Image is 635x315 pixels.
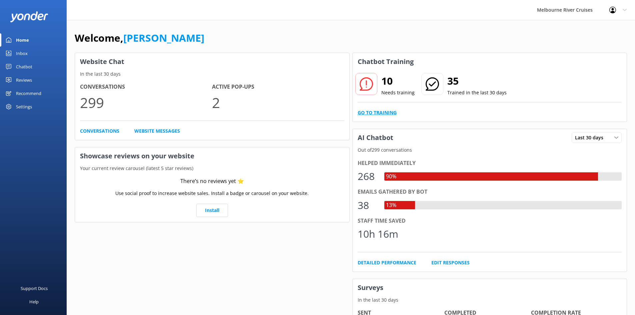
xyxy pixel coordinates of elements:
[353,146,627,154] p: Out of 299 conversations
[575,134,607,141] span: Last 30 days
[353,279,627,296] h3: Surveys
[381,73,415,89] h2: 10
[358,217,622,225] div: Staff time saved
[75,53,349,70] h3: Website Chat
[353,53,419,70] h3: Chatbot Training
[21,282,48,295] div: Support Docs
[16,33,29,47] div: Home
[358,259,416,266] a: Detailed Performance
[80,91,212,114] p: 299
[431,259,470,266] a: Edit Responses
[16,47,28,60] div: Inbox
[358,159,622,168] div: Helped immediately
[353,129,398,146] h3: AI Chatbot
[358,188,622,196] div: Emails gathered by bot
[384,201,398,210] div: 13%
[447,89,507,96] p: Trained in the last 30 days
[358,197,378,213] div: 38
[358,109,397,116] a: Go to Training
[75,165,349,172] p: Your current review carousel (latest 5 star reviews)
[358,226,398,242] div: 10h 16m
[16,73,32,87] div: Reviews
[212,91,344,114] p: 2
[447,73,507,89] h2: 35
[75,70,349,78] p: In the last 30 days
[134,127,180,135] a: Website Messages
[180,177,244,186] div: There’s no reviews yet ⭐
[115,190,309,197] p: Use social proof to increase website sales. Install a badge or carousel on your website.
[16,100,32,113] div: Settings
[384,172,398,181] div: 90%
[29,295,39,308] div: Help
[16,60,32,73] div: Chatbot
[10,11,48,22] img: yonder-white-logo.png
[16,87,41,100] div: Recommend
[123,31,204,45] a: [PERSON_NAME]
[358,168,378,184] div: 268
[80,83,212,91] h4: Conversations
[196,204,228,217] a: Install
[80,127,119,135] a: Conversations
[75,30,204,46] h1: Welcome,
[381,89,415,96] p: Needs training
[75,147,349,165] h3: Showcase reviews on your website
[212,83,344,91] h4: Active Pop-ups
[353,296,627,304] p: In the last 30 days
